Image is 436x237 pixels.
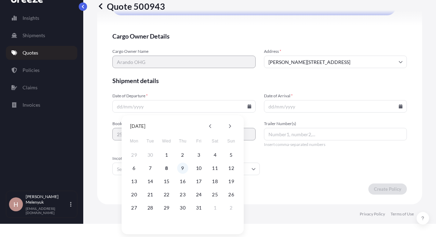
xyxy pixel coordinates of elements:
button: 7 [145,163,156,174]
button: 16 [177,176,188,187]
button: 18 [210,176,221,187]
button: 25 [210,189,221,200]
span: Wednesday [160,134,173,148]
p: Policies [23,67,40,74]
button: 8 [161,163,172,174]
span: Sunday [225,134,238,148]
span: Insert comma-separated numbers [264,142,407,147]
button: 3 [193,149,204,161]
button: 29 [129,149,140,161]
button: 4 [210,149,221,161]
button: Create Policy [368,183,407,195]
button: 1 [210,202,221,213]
button: 23 [177,189,188,200]
button: 9 [177,163,188,174]
div: [DATE] [130,122,146,130]
button: 2 [177,149,188,161]
span: Tuesday [144,134,156,148]
p: Insights [23,15,39,22]
button: 21 [145,189,156,200]
button: 2 [226,202,237,213]
p: Invoices [23,101,40,108]
span: Thursday [177,134,189,148]
p: Claims [23,84,37,91]
span: Shipment details [112,76,407,85]
button: 17 [193,176,204,187]
button: 1 [161,149,172,161]
a: Policies [6,63,77,77]
span: Monday [128,134,140,148]
input: dd/mm/yyyy [264,100,407,113]
span: Cargo Owner Details [112,32,407,40]
p: [PERSON_NAME] Melenyuk [26,194,69,205]
a: Quotes [6,46,77,60]
input: Your internal reference [112,128,256,140]
input: Cargo owner address [264,56,407,68]
input: dd/mm/yyyy [112,100,256,113]
button: 15 [161,176,172,187]
button: 24 [193,189,204,200]
span: Saturday [209,134,221,148]
p: Create Policy [374,186,401,193]
span: Trailer Number(s) [264,121,407,126]
a: Shipments [6,28,77,42]
button: 30 [177,202,188,213]
p: Shipments [23,32,45,39]
button: 10 [193,163,204,174]
button: 31 [193,202,204,213]
button: 6 [129,163,140,174]
button: 26 [226,189,237,200]
button: 14 [145,176,156,187]
button: 29 [161,202,172,213]
button: 20 [129,189,140,200]
a: Claims [6,81,77,95]
a: Insights [6,11,77,25]
span: Incoterm [112,156,260,161]
input: Number1, number2,... [264,128,407,140]
span: Date of Arrival [264,93,407,99]
span: Date of Departure [112,93,256,99]
span: H [14,201,18,208]
p: [EMAIL_ADDRESS][DOMAIN_NAME] [26,206,69,215]
input: Select... [112,163,260,175]
button: 19 [226,176,237,187]
span: Booking Reference [112,121,256,126]
button: 28 [145,202,156,213]
button: 30 [145,149,156,161]
a: Terms of Use [391,211,414,217]
button: 22 [161,189,172,200]
span: Friday [193,134,205,148]
span: Address [264,49,407,54]
a: Privacy Policy [360,211,385,217]
button: 27 [129,202,140,213]
button: 13 [129,176,140,187]
p: Quotes [23,49,38,56]
button: 5 [226,149,237,161]
p: Quote 500943 [97,1,165,12]
span: Cargo Owner Name [112,49,256,54]
a: Invoices [6,98,77,112]
button: 12 [226,163,237,174]
button: 11 [210,163,221,174]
